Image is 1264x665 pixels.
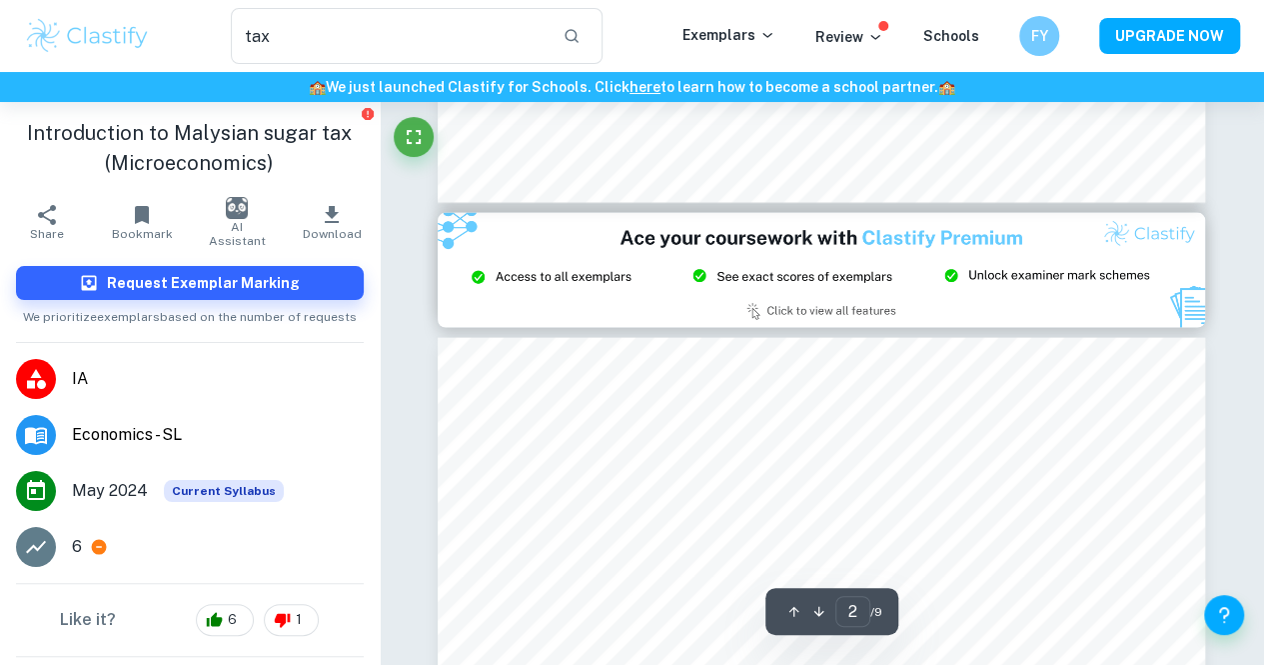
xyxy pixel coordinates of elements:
span: We prioritize exemplars based on the number of requests [23,300,357,326]
img: Clastify logo [24,16,151,56]
h6: Like it? [60,608,116,632]
span: 🏫 [309,79,326,95]
span: 🏫 [938,79,955,95]
span: 1 [285,610,313,630]
button: Request Exemplar Marking [16,266,364,300]
button: UPGRADE NOW [1099,18,1240,54]
p: 6 [72,535,82,559]
img: Ad [438,213,1205,328]
p: Exemplars [682,24,775,46]
button: AI Assistant [190,194,285,250]
button: Report issue [361,106,376,121]
span: Bookmark [112,227,173,241]
div: 6 [196,604,254,636]
span: 6 [217,610,248,630]
h6: FY [1028,25,1051,47]
span: Economics - SL [72,423,364,447]
span: Share [30,227,64,241]
span: Download [303,227,362,241]
span: Current Syllabus [164,480,284,502]
button: Help and Feedback [1204,595,1244,635]
span: May 2024 [72,479,148,503]
button: FY [1019,16,1059,56]
p: Review [815,26,883,48]
a: Schools [923,28,979,44]
span: / 9 [870,603,882,621]
div: 1 [264,604,319,636]
h1: Introduction to Malysian sugar tax (Microeconomics) [16,118,364,178]
h6: We just launched Clastify for Schools. Click to learn how to become a school partner. [4,76,1260,98]
button: Download [285,194,380,250]
span: IA [72,367,364,391]
input: Search for any exemplars... [231,8,547,64]
h6: Request Exemplar Marking [107,272,300,294]
span: AI Assistant [202,220,273,248]
a: here [630,79,660,95]
button: Fullscreen [394,117,434,157]
button: Bookmark [95,194,190,250]
img: AI Assistant [226,197,248,219]
div: This exemplar is based on the current syllabus. Feel free to refer to it for inspiration/ideas wh... [164,480,284,502]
